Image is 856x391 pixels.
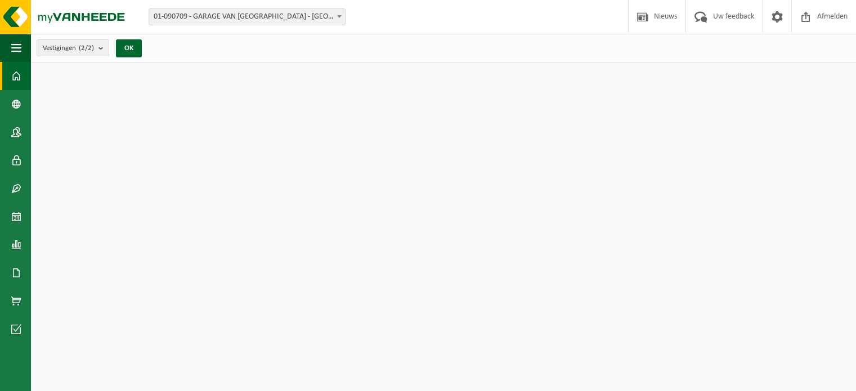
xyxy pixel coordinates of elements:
count: (2/2) [79,44,94,52]
button: OK [116,39,142,57]
span: 01-090709 - GARAGE VAN PUYENBROECK - ZAFFELARE [149,9,345,25]
span: Vestigingen [43,40,94,57]
button: Vestigingen(2/2) [37,39,109,56]
span: 01-090709 - GARAGE VAN PUYENBROECK - ZAFFELARE [149,8,346,25]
